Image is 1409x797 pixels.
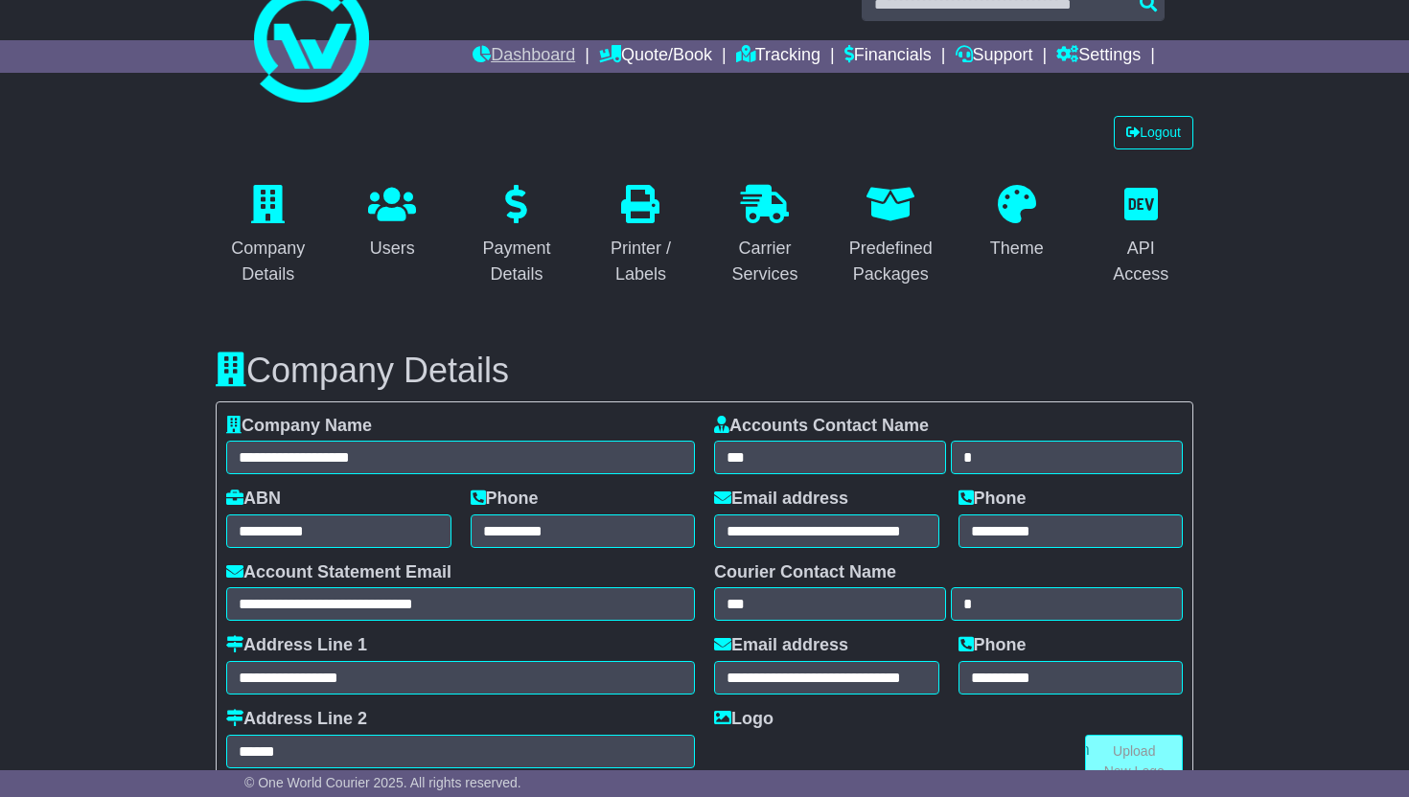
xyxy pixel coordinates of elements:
[714,562,896,583] label: Courier Contact Name
[471,489,539,510] label: Phone
[601,236,681,287] div: Printer / Labels
[1056,40,1141,73] a: Settings
[714,709,774,730] label: Logo
[714,489,848,510] label: Email address
[849,236,933,287] div: Predefined Packages
[244,775,521,790] span: © One World Courier 2025. All rights reserved.
[1085,735,1183,788] a: Upload New Logo
[226,562,451,583] label: Account Statement Email
[216,178,321,294] a: Company Details
[736,40,820,73] a: Tracking
[226,709,367,730] label: Address Line 2
[228,236,309,287] div: Company Details
[844,40,932,73] a: Financials
[464,178,569,294] a: Payment Details
[990,236,1044,262] div: Theme
[476,236,557,287] div: Payment Details
[1114,116,1193,149] a: Logout
[368,236,416,262] div: Users
[226,416,372,437] label: Company Name
[714,416,929,437] label: Accounts Contact Name
[978,178,1056,268] a: Theme
[599,40,712,73] a: Quote/Book
[473,40,575,73] a: Dashboard
[356,178,428,268] a: Users
[837,178,945,294] a: Predefined Packages
[216,352,1193,390] h3: Company Details
[226,635,367,656] label: Address Line 1
[714,635,848,656] label: Email address
[1100,236,1181,287] div: API Access
[226,489,281,510] label: ABN
[725,236,805,287] div: Carrier Services
[712,178,818,294] a: Carrier Services
[959,635,1027,656] label: Phone
[589,178,694,294] a: Printer / Labels
[959,489,1027,510] label: Phone
[1088,178,1193,294] a: API Access
[956,40,1033,73] a: Support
